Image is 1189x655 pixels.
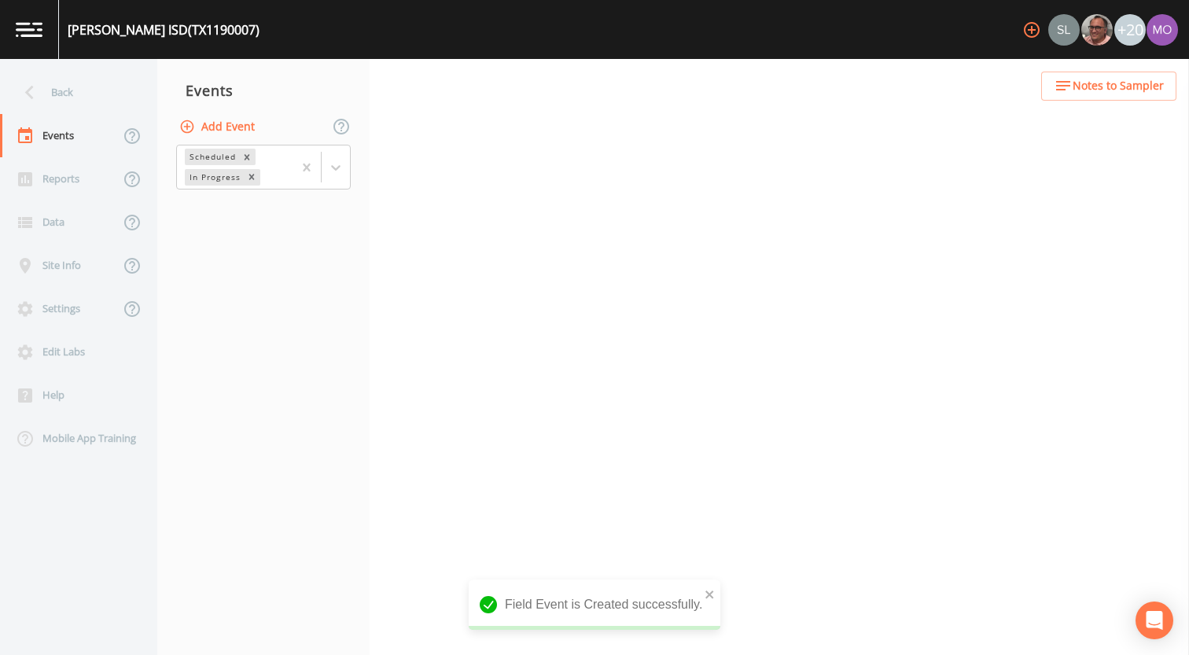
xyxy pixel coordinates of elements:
div: +20 [1114,14,1146,46]
div: In Progress [185,169,243,186]
div: Remove In Progress [243,169,260,186]
img: e2d790fa78825a4bb76dcb6ab311d44c [1081,14,1113,46]
img: logo [16,22,42,37]
div: Field Event is Created successfully. [469,580,720,630]
div: Sloan Rigamonti [1047,14,1080,46]
div: [PERSON_NAME] ISD (TX1190007) [68,20,260,39]
div: Open Intercom Messenger [1136,602,1173,639]
button: Add Event [176,112,261,142]
div: Remove Scheduled [238,149,256,165]
button: Notes to Sampler [1041,72,1176,101]
div: Mike Franklin [1080,14,1114,46]
div: Scheduled [185,149,238,165]
div: Events [157,71,370,110]
button: close [705,584,716,603]
span: Notes to Sampler [1073,76,1164,96]
img: 4e251478aba98ce068fb7eae8f78b90c [1147,14,1178,46]
img: 0d5b2d5fd6ef1337b72e1b2735c28582 [1048,14,1080,46]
